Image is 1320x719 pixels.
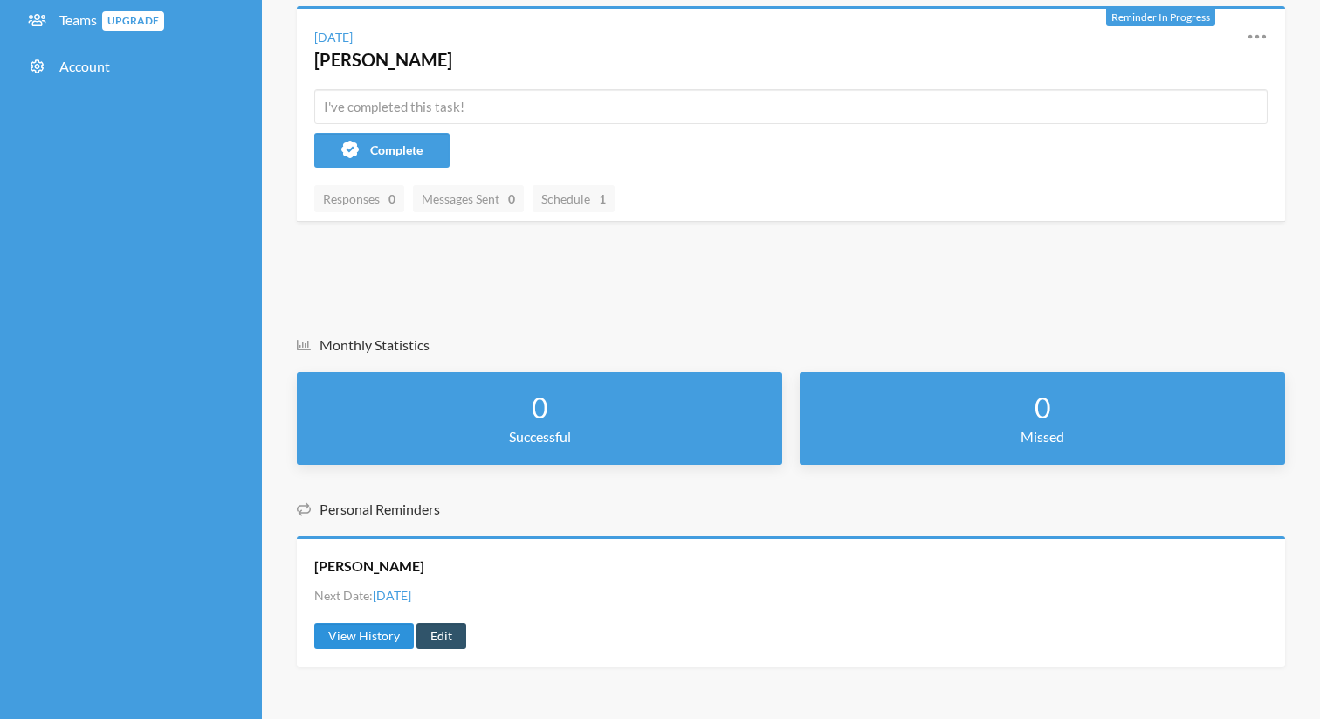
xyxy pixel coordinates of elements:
[314,49,452,70] a: [PERSON_NAME]
[314,185,404,212] a: Responses0
[508,190,515,208] strong: 0
[1111,10,1210,24] span: Reminder In Progress
[599,190,606,208] strong: 1
[533,185,615,212] a: Schedule1
[388,190,395,208] strong: 0
[416,623,466,649] a: Edit
[13,47,249,86] a: Account
[422,191,515,206] span: Messages Sent
[314,426,765,447] p: Successful
[314,133,450,168] button: Complete
[297,500,1285,519] h5: Personal Reminders
[102,11,164,31] span: Upgrade
[59,58,110,74] span: Account
[323,191,395,206] span: Responses
[13,1,249,40] a: TeamsUpgrade
[373,588,411,603] span: [DATE]
[314,89,1268,124] input: I've completed this task!
[314,557,424,576] a: [PERSON_NAME]
[370,142,423,157] span: Complete
[541,191,606,206] span: Schedule
[532,391,548,425] strong: 0
[817,426,1268,447] p: Missed
[314,28,353,46] div: [DATE]
[314,623,414,649] a: View History
[413,185,524,212] a: Messages Sent0
[1035,391,1051,425] strong: 0
[59,11,164,28] span: Teams
[297,335,1285,355] h5: Monthly Statistics
[314,586,411,605] li: Next Date:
